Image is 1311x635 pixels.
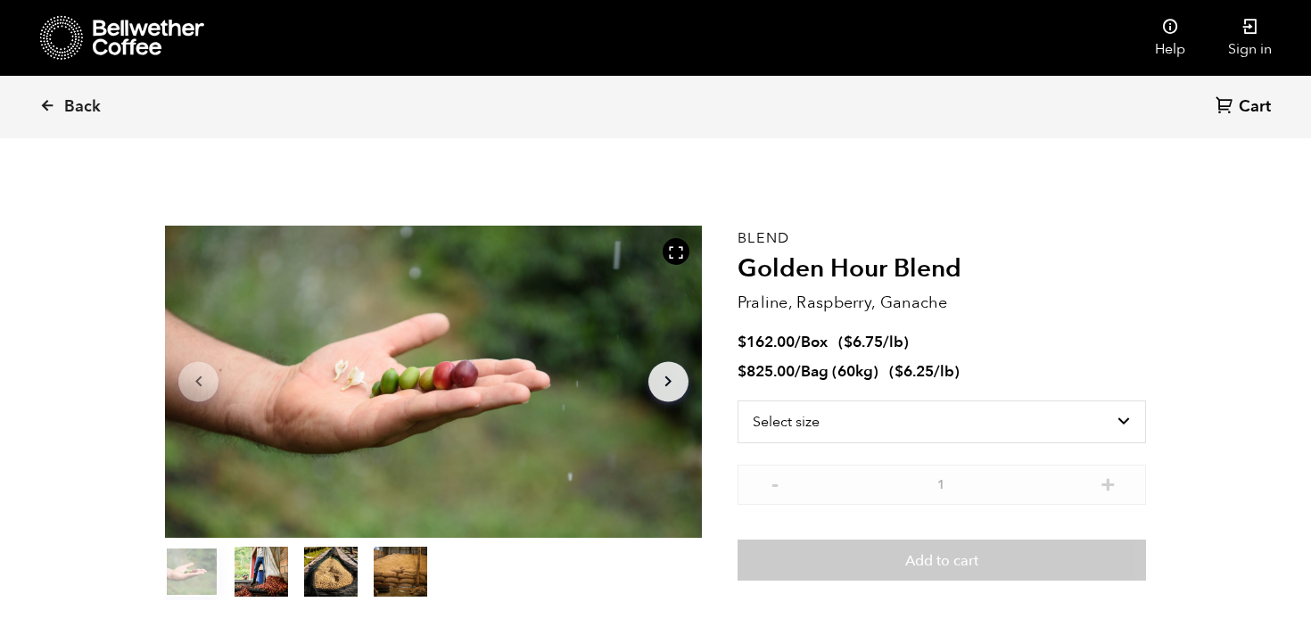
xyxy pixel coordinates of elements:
span: ( ) [889,361,960,382]
p: Praline, Raspberry, Ganache [738,291,1146,315]
span: Back [64,96,101,118]
bdi: 825.00 [738,361,795,382]
span: / [795,332,801,352]
span: /lb [883,332,903,352]
span: ( ) [838,332,909,352]
bdi: 6.75 [844,332,883,352]
span: Box [801,332,828,352]
h2: Golden Hour Blend [738,254,1146,285]
span: Cart [1239,96,1271,118]
span: $ [738,332,746,352]
span: Bag (60kg) [801,361,878,382]
bdi: 162.00 [738,332,795,352]
button: Add to cart [738,540,1146,581]
button: - [764,474,787,491]
span: /lb [934,361,954,382]
a: Cart [1216,95,1275,120]
span: $ [844,332,853,352]
span: $ [895,361,903,382]
span: $ [738,361,746,382]
button: + [1097,474,1119,491]
span: / [795,361,801,382]
bdi: 6.25 [895,361,934,382]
